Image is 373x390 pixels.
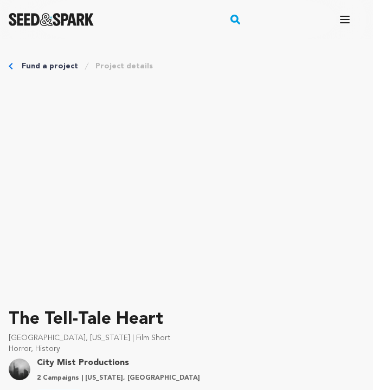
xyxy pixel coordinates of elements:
[9,306,364,333] p: The Tell-Tale Heart
[95,61,153,72] a: Project details
[9,13,94,26] img: Seed&Spark Logo Dark Mode
[22,61,78,72] a: Fund a project
[9,61,364,72] div: Breadcrumb
[9,343,364,354] p: Horror, History
[37,374,200,382] p: 2 Campaigns | [US_STATE], [GEOGRAPHIC_DATA]
[9,333,364,343] p: [GEOGRAPHIC_DATA], [US_STATE] | Film Short
[9,13,94,26] a: Seed&Spark Homepage
[37,356,200,369] a: Goto City Mist Productions profile
[9,359,30,380] img: City%20Mist%20Productions%20Icon.png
